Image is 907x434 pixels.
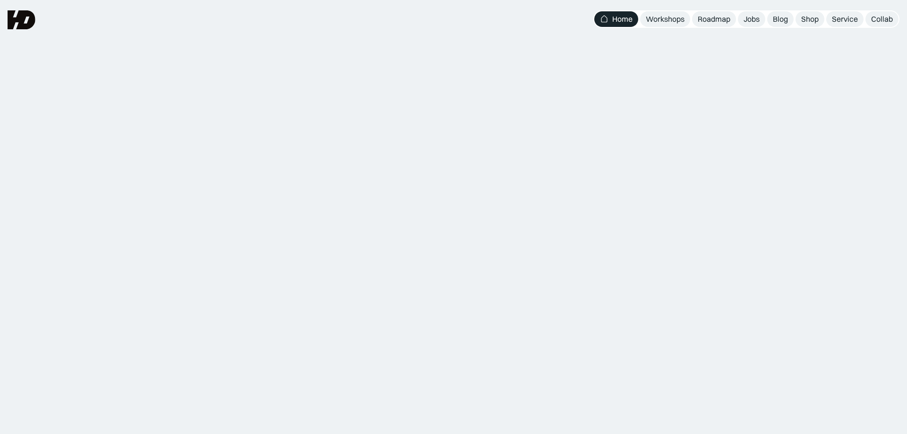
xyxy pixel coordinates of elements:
[744,14,760,24] div: Jobs
[640,11,690,27] a: Workshops
[871,14,893,24] div: Collab
[698,14,730,24] div: Roadmap
[826,11,864,27] a: Service
[832,14,858,24] div: Service
[796,11,824,27] a: Shop
[865,11,898,27] a: Collab
[692,11,736,27] a: Roadmap
[801,14,819,24] div: Shop
[594,11,638,27] a: Home
[612,14,633,24] div: Home
[646,14,685,24] div: Workshops
[773,14,788,24] div: Blog
[738,11,765,27] a: Jobs
[767,11,794,27] a: Blog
